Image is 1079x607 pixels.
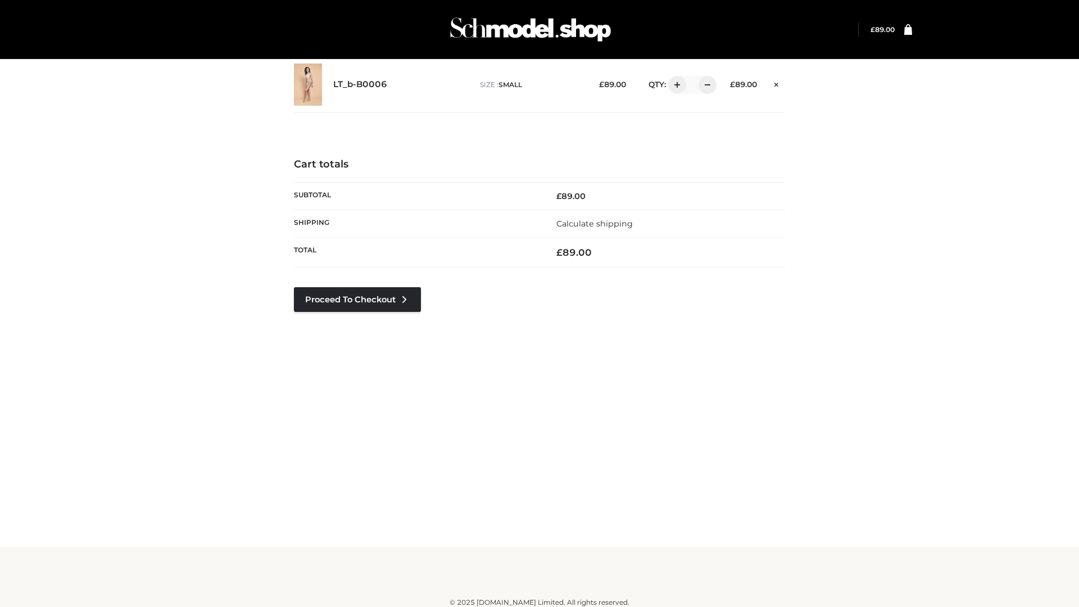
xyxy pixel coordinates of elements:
bdi: 89.00 [599,80,626,89]
span: £ [871,25,875,34]
th: Total [294,238,539,268]
div: QTY: [637,76,713,94]
bdi: 89.00 [556,247,592,258]
a: £89.00 [871,25,895,34]
img: Schmodel Admin 964 [446,7,615,52]
a: Remove this item [768,76,785,90]
span: £ [730,80,735,89]
th: Subtotal [294,182,539,210]
bdi: 89.00 [556,191,586,201]
p: size : [480,80,582,90]
span: £ [556,191,561,201]
h4: Cart totals [294,158,785,171]
span: £ [556,247,563,258]
th: Shipping [294,210,539,237]
bdi: 89.00 [871,25,895,34]
bdi: 89.00 [730,80,757,89]
span: SMALL [498,80,522,89]
a: LT_b-B0006 [333,79,387,90]
span: £ [599,80,604,89]
a: Calculate shipping [556,219,633,229]
a: Proceed to Checkout [294,287,421,312]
